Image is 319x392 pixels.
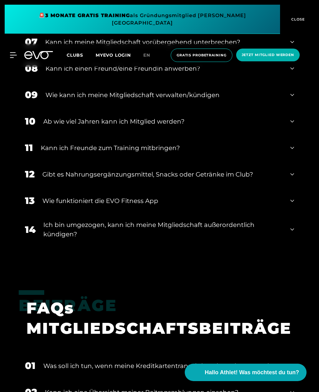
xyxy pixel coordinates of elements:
span: Hallo Athlet! Was möchtest du tun? [205,368,299,377]
span: Gratis Probetraining [177,53,226,58]
div: 12 [25,167,35,181]
div: 13 [25,194,35,208]
a: Gratis Probetraining [169,49,234,62]
div: 09 [25,88,38,102]
span: Clubs [67,52,83,58]
div: Wie kann ich meine Mitgliedschaft verwalten/kündigen [45,90,283,100]
button: CLOSE [280,5,314,34]
div: Wie funktioniert die EVO Fitness App [42,196,283,205]
a: Jetzt Mitglied werden [234,49,302,62]
div: Ich bin umgezogen, kann ich meine Mitgliedschaft außerordentlich kündigen? [43,220,283,239]
a: MYEVO LOGIN [96,52,131,58]
a: Clubs [67,52,96,58]
div: 01 [25,359,36,373]
h1: FAQs MITGLIEDSCHAFTSBEITRÄGE [26,298,285,338]
div: 10 [25,114,36,128]
div: 11 [25,141,33,155]
span: en [143,52,150,58]
div: 14 [25,223,36,237]
span: CLOSE [290,17,305,22]
button: Hallo Athlet! Was möchtest du tun? [185,364,307,381]
div: Kann ich Freunde zum Training mitbringen? [41,143,283,153]
div: Was soll ich tun, wenn meine Kreditkartentransaktion abgewiesen wurde? [43,361,283,371]
span: Jetzt Mitglied werden [242,52,294,58]
div: Gibt es Nahrungsergänzungsmittel, Snacks oder Getränke im Club? [42,170,283,179]
div: Ab wie viel Jahren kann ich Mitglied werden? [43,117,283,126]
a: en [143,52,158,59]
